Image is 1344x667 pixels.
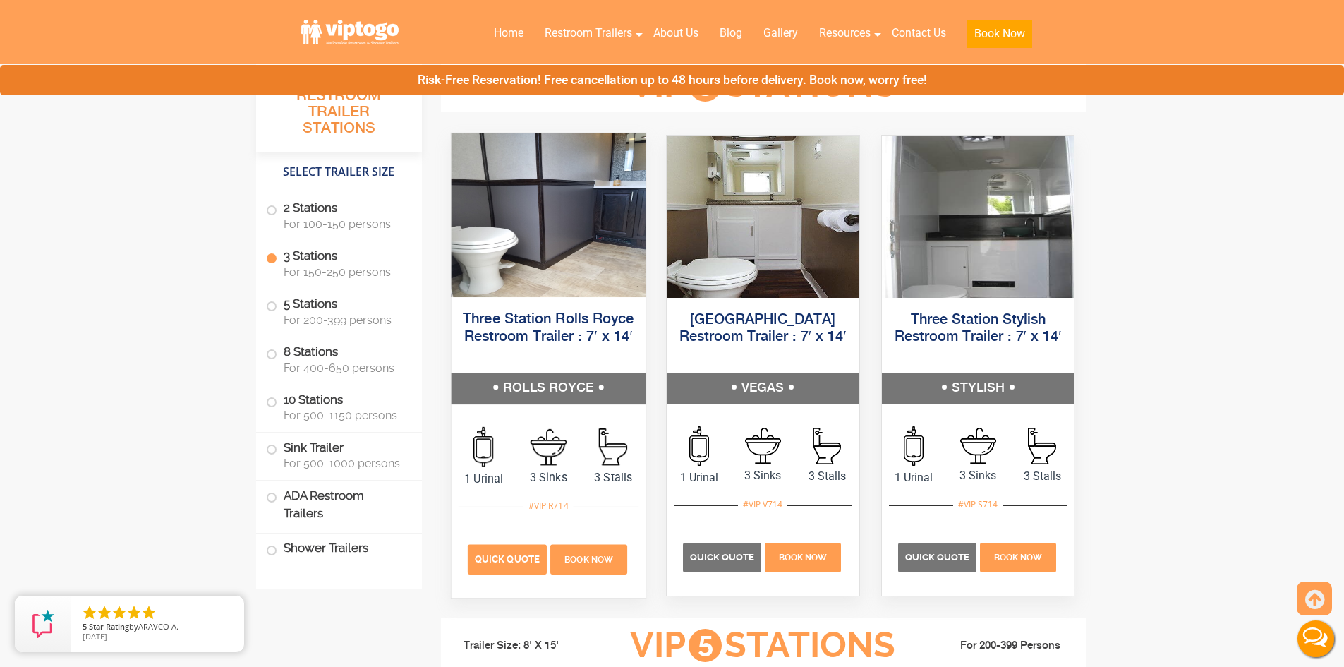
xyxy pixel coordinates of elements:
span: 3 Stalls [795,468,859,485]
a: Three Station Stylish Restroom Trailer : 7′ x 14′ [895,313,1062,344]
a: [GEOGRAPHIC_DATA] Restroom Trailer : 7′ x 14′ [679,313,847,344]
li:  [126,604,143,621]
div: #VIP R714 [523,496,573,515]
label: 8 Stations [266,337,412,381]
label: 10 Stations [266,385,412,429]
li: Trailer Size: 8' X 15' [451,625,609,667]
span: Book Now [564,554,613,564]
a: Gallery [753,18,809,49]
label: 5 Stations [266,289,412,333]
a: Book Now [957,18,1043,56]
a: Book Now [548,551,629,565]
div: #VIP V714 [738,495,787,514]
span: 3 Stalls [1010,468,1074,485]
span: For 500-1150 persons [284,409,405,422]
img: an icon of urinal [689,426,709,466]
img: an icon of urinal [473,426,493,467]
label: 2 Stations [266,193,412,237]
img: Side view of three station restroom trailer with three separate doors with signs [882,136,1074,298]
li:  [140,604,157,621]
span: For 400-650 persons [284,361,405,375]
a: Book Now [763,550,843,563]
li:  [81,604,98,621]
a: Quick Quote [467,551,548,565]
h4: Select Trailer Size [256,159,422,186]
a: About Us [643,18,709,49]
a: Home [483,18,534,49]
h3: VIP Stations [608,66,917,104]
h3: All Portable Restroom Trailer Stations [256,67,422,152]
a: Restroom Trailers [534,18,643,49]
span: 1 Urinal [451,470,516,487]
img: an icon of sink [960,428,996,464]
img: Side view of three station restroom trailer with three separate doors with signs [667,136,859,298]
span: For 100-150 persons [284,217,405,231]
label: ADA Restroom Trailers [266,481,412,529]
a: Quick Quote [898,550,979,563]
label: Sink Trailer [266,433,412,476]
span: 5 [83,621,87,632]
h3: VIP Stations [608,626,917,665]
img: an icon of sink [745,428,781,464]
span: 1 Urinal [667,469,731,486]
span: 3 Sinks [731,467,795,484]
span: Quick Quote [690,552,754,563]
div: #VIP S714 [953,495,1003,514]
label: Shower Trailers [266,534,412,564]
a: Contact Us [881,18,957,49]
h5: VEGAS [667,373,859,404]
button: Book Now [967,20,1032,48]
span: ARAVCO A. [138,621,178,632]
span: 3 Sinks [516,469,581,486]
button: Live Chat [1288,611,1344,667]
h5: STYLISH [882,373,1074,404]
span: Quick Quote [905,552,969,563]
span: 1 Urinal [882,469,946,486]
h5: ROLLS ROYCE [451,373,645,404]
a: Three Station Rolls Royce Restroom Trailer : 7′ x 14′ [463,312,634,344]
img: Review Rating [29,610,57,638]
label: 3 Stations [266,241,412,285]
span: Book Now [994,553,1042,563]
img: an icon of sink [530,428,567,465]
img: an icon of stall [598,428,626,465]
span: Quick Quote [475,553,540,564]
img: Side view of three station restroom trailer with three separate doors with signs [451,133,645,296]
span: For 200-399 persons [284,313,405,327]
li:  [96,604,113,621]
img: an icon of urinal [904,426,924,466]
span: For 500-1000 persons [284,457,405,470]
span: Star Rating [89,621,129,632]
a: Book Now [978,550,1058,563]
a: Blog [709,18,753,49]
a: Resources [809,18,881,49]
li: For 200-399 Persons [918,637,1076,654]
span: 3 Sinks [946,467,1010,484]
span: Book Now [779,553,827,563]
span: 5 [689,629,722,662]
li:  [111,604,128,621]
img: an icon of stall [813,428,841,464]
a: Quick Quote [683,550,763,563]
span: For 150-250 persons [284,265,405,279]
span: [DATE] [83,631,107,642]
span: 3 Stalls [581,469,646,486]
img: an icon of stall [1028,428,1056,464]
span: by [83,623,233,632]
